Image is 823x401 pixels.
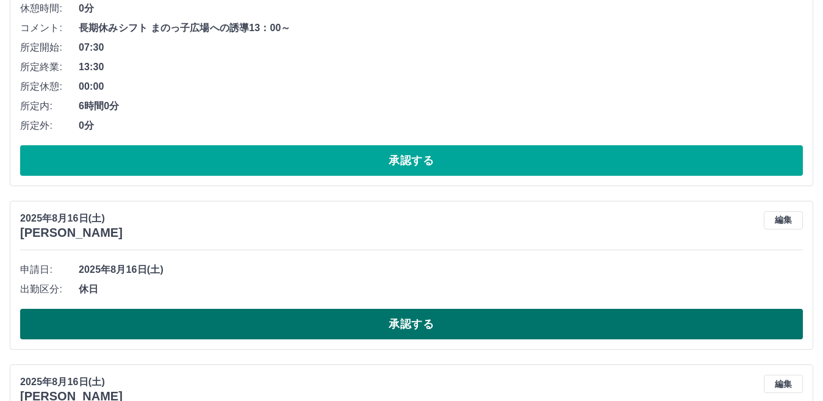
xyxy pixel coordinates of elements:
[20,99,79,114] span: 所定内:
[20,211,123,226] p: 2025年8月16日(土)
[20,309,803,339] button: 承認する
[79,282,803,297] span: 休日
[764,211,803,229] button: 編集
[20,40,79,55] span: 所定開始:
[79,99,803,114] span: 6時間0分
[20,1,79,16] span: 休憩時間:
[79,118,803,133] span: 0分
[20,21,79,35] span: コメント:
[20,118,79,133] span: 所定外:
[20,60,79,74] span: 所定終業:
[79,1,803,16] span: 0分
[79,21,803,35] span: 長期休みシフト まのっ子広場への誘導13：00～
[79,79,803,94] span: 00:00
[20,262,79,277] span: 申請日:
[79,40,803,55] span: 07:30
[20,226,123,240] h3: [PERSON_NAME]
[79,60,803,74] span: 13:30
[79,262,803,277] span: 2025年8月16日(土)
[20,79,79,94] span: 所定休憩:
[20,145,803,176] button: 承認する
[20,282,79,297] span: 出勤区分:
[20,375,123,389] p: 2025年8月16日(土)
[764,375,803,393] button: 編集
